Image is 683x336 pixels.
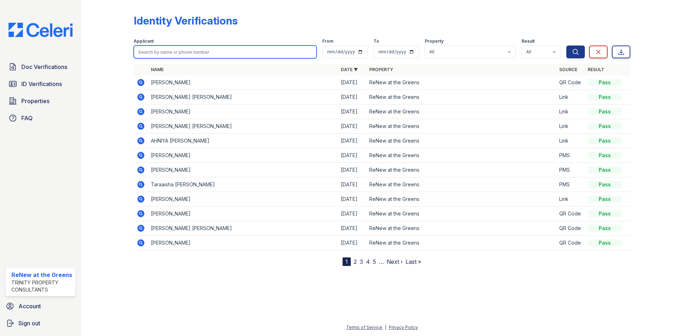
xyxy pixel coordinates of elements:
[366,221,556,236] td: ReNew at the Greens
[21,63,67,71] span: Doc Verifications
[406,258,421,265] a: Last »
[338,134,366,148] td: [DATE]
[338,105,366,119] td: [DATE]
[341,67,358,72] a: Date ▼
[521,38,535,44] label: Result
[6,111,75,125] a: FAQ
[338,163,366,177] td: [DATE]
[588,152,622,159] div: Pass
[21,97,49,105] span: Properties
[148,134,338,148] td: AHNIYA [PERSON_NAME]
[338,221,366,236] td: [DATE]
[366,207,556,221] td: ReNew at the Greens
[338,192,366,207] td: [DATE]
[3,299,78,313] a: Account
[556,105,585,119] td: Link
[148,105,338,119] td: [PERSON_NAME]
[373,258,376,265] a: 5
[151,67,164,72] a: Name
[559,67,577,72] a: Source
[134,38,154,44] label: Applicant
[425,38,444,44] label: Property
[588,94,622,101] div: Pass
[338,177,366,192] td: [DATE]
[366,258,370,265] a: 4
[588,108,622,115] div: Pass
[148,75,338,90] td: [PERSON_NAME]
[588,67,604,72] a: Result
[556,75,585,90] td: QR Code
[18,319,40,327] span: Sign out
[360,258,363,265] a: 3
[6,77,75,91] a: ID Verifications
[588,137,622,144] div: Pass
[379,257,384,266] span: …
[148,192,338,207] td: [PERSON_NAME]
[338,207,366,221] td: [DATE]
[588,181,622,188] div: Pass
[366,236,556,250] td: ReNew at the Greens
[354,258,357,265] a: 2
[556,134,585,148] td: Link
[148,90,338,105] td: [PERSON_NAME] [PERSON_NAME]
[148,221,338,236] td: [PERSON_NAME] [PERSON_NAME]
[369,67,393,72] a: Property
[338,119,366,134] td: [DATE]
[3,316,78,330] a: Sign out
[338,148,366,163] td: [DATE]
[556,221,585,236] td: QR Code
[338,236,366,250] td: [DATE]
[556,207,585,221] td: QR Code
[588,123,622,130] div: Pass
[366,90,556,105] td: ReNew at the Greens
[366,177,556,192] td: ReNew at the Greens
[387,258,403,265] a: Next ›
[366,105,556,119] td: ReNew at the Greens
[18,302,41,310] span: Account
[6,60,75,74] a: Doc Verifications
[148,119,338,134] td: [PERSON_NAME] [PERSON_NAME]
[148,236,338,250] td: [PERSON_NAME]
[556,192,585,207] td: Link
[366,75,556,90] td: ReNew at the Greens
[556,236,585,250] td: QR Code
[389,325,418,330] a: Privacy Policy
[148,177,338,192] td: Taraaisha [PERSON_NAME]
[588,166,622,174] div: Pass
[556,163,585,177] td: PMS
[588,225,622,232] div: Pass
[343,257,351,266] div: 1
[21,114,33,122] span: FAQ
[588,196,622,203] div: Pass
[385,325,386,330] div: |
[148,163,338,177] td: [PERSON_NAME]
[366,148,556,163] td: ReNew at the Greens
[588,239,622,246] div: Pass
[556,119,585,134] td: Link
[11,279,73,293] div: Trinity Property Consultants
[322,38,333,44] label: From
[3,23,78,37] img: CE_Logo_Blue-a8612792a0a2168367f1c8372b55b34899dd931a85d93a1a3d3e32e68fde9ad4.png
[346,325,382,330] a: Terms of Service
[338,90,366,105] td: [DATE]
[134,14,238,27] div: Identity Verifications
[148,148,338,163] td: [PERSON_NAME]
[148,207,338,221] td: [PERSON_NAME]
[366,134,556,148] td: ReNew at the Greens
[338,75,366,90] td: [DATE]
[366,163,556,177] td: ReNew at the Greens
[134,46,317,58] input: Search by name or phone number
[11,271,73,279] div: ReNew at the Greens
[6,94,75,108] a: Properties
[556,177,585,192] td: PMS
[588,210,622,217] div: Pass
[588,79,622,86] div: Pass
[556,90,585,105] td: Link
[21,80,62,88] span: ID Verifications
[366,119,556,134] td: ReNew at the Greens
[556,148,585,163] td: PMS
[374,38,379,44] label: To
[366,192,556,207] td: ReNew at the Greens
